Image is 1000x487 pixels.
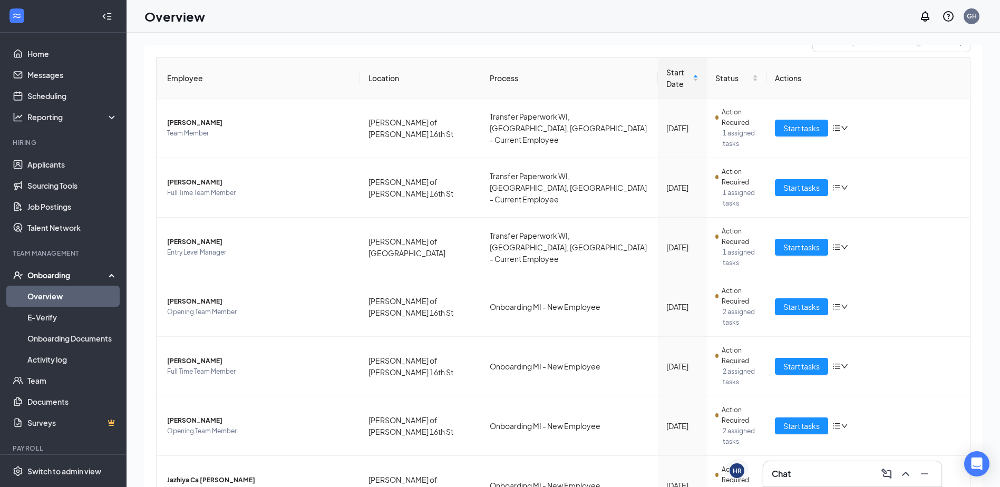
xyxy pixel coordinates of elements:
div: Hiring [13,138,115,147]
span: Action Required [722,226,758,247]
svg: Minimize [918,467,931,480]
svg: Analysis [13,112,23,122]
svg: UserCheck [13,270,23,280]
span: bars [832,362,841,371]
span: down [841,244,848,251]
div: Switch to admin view [27,466,101,476]
a: Onboarding Documents [27,328,118,349]
span: Action Required [722,107,758,128]
button: Start tasks [775,179,828,196]
td: Onboarding MI - New Employee [481,277,658,337]
span: down [841,363,848,370]
a: Team [27,370,118,391]
span: 1 assigned tasks [723,188,758,209]
button: Start tasks [775,298,828,315]
span: Start tasks [783,420,820,432]
button: Start tasks [775,358,828,375]
svg: ChevronUp [899,467,912,480]
span: Entry Level Manager [167,247,352,258]
td: [PERSON_NAME] of [PERSON_NAME] 16th St [360,396,481,456]
div: [DATE] [666,122,698,134]
button: Minimize [916,465,933,482]
h1: Overview [144,7,205,25]
a: Job Postings [27,196,118,217]
div: HR [733,466,742,475]
span: Action Required [722,405,758,426]
div: [DATE] [666,241,698,253]
th: Process [481,58,658,99]
button: Start tasks [775,239,828,256]
a: Scheduling [27,85,118,106]
span: Action Required [722,286,758,307]
span: [PERSON_NAME] [167,356,352,366]
span: Full Time Team Member [167,188,352,198]
span: [PERSON_NAME] [167,237,352,247]
td: [PERSON_NAME] of [GEOGRAPHIC_DATA] [360,218,481,277]
th: Actions [766,58,970,99]
svg: Settings [13,466,23,476]
span: 1 assigned tasks [723,128,758,149]
span: [PERSON_NAME] [167,296,352,307]
span: Full Time Team Member [167,366,352,377]
span: Opening Team Member [167,307,352,317]
td: [PERSON_NAME] of [PERSON_NAME] 16th St [360,99,481,158]
span: bars [832,422,841,430]
span: Action Required [722,345,758,366]
div: Payroll [13,444,115,453]
td: Transfer Paperwork WI, [GEOGRAPHIC_DATA], [GEOGRAPHIC_DATA] - Current Employee [481,218,658,277]
div: Onboarding [27,270,109,280]
span: 1 assigned tasks [723,247,758,268]
td: Onboarding MI - New Employee [481,337,658,396]
button: Start tasks [775,417,828,434]
a: Applicants [27,154,118,175]
td: Onboarding MI - New Employee [481,396,658,456]
td: Transfer Paperwork WI, [GEOGRAPHIC_DATA], [GEOGRAPHIC_DATA] - Current Employee [481,99,658,158]
span: Start tasks [783,182,820,193]
div: [DATE] [666,420,698,432]
a: SurveysCrown [27,412,118,433]
span: 2 assigned tasks [723,426,758,447]
div: GH [967,12,977,21]
a: Documents [27,391,118,412]
span: [PERSON_NAME] [167,177,352,188]
span: Action Required [722,167,758,188]
span: Start tasks [783,361,820,372]
span: bars [832,303,841,311]
span: Start tasks [783,301,820,313]
a: Sourcing Tools [27,175,118,196]
span: bars [832,124,841,132]
a: Overview [27,286,118,307]
span: Jazhiya Ca [PERSON_NAME] [167,475,352,485]
h3: Chat [772,468,791,480]
a: Activity log [27,349,118,370]
td: [PERSON_NAME] of [PERSON_NAME] 16th St [360,277,481,337]
a: Talent Network [27,217,118,238]
td: Transfer Paperwork WI, [GEOGRAPHIC_DATA], [GEOGRAPHIC_DATA] - Current Employee [481,158,658,218]
span: Opening Team Member [167,426,352,436]
span: [PERSON_NAME] [167,415,352,426]
div: Open Intercom Messenger [964,451,989,476]
button: ComposeMessage [878,465,895,482]
a: E-Verify [27,307,118,328]
td: [PERSON_NAME] of [PERSON_NAME] 16th St [360,158,481,218]
span: bars [832,243,841,251]
th: Employee [157,58,360,99]
span: Start tasks [783,241,820,253]
div: [DATE] [666,182,698,193]
svg: QuestionInfo [942,10,955,23]
span: down [841,303,848,310]
svg: WorkstreamLogo [12,11,22,21]
div: Reporting [27,112,118,122]
th: Location [360,58,481,99]
td: [PERSON_NAME] of [PERSON_NAME] 16th St [360,337,481,396]
span: down [841,184,848,191]
div: [DATE] [666,361,698,372]
a: Home [27,43,118,64]
div: [DATE] [666,301,698,313]
span: 2 assigned tasks [723,366,758,387]
span: Status [715,72,750,84]
span: [PERSON_NAME] [167,118,352,128]
th: Status [707,58,766,99]
svg: ComposeMessage [880,467,893,480]
svg: Collapse [102,11,112,22]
